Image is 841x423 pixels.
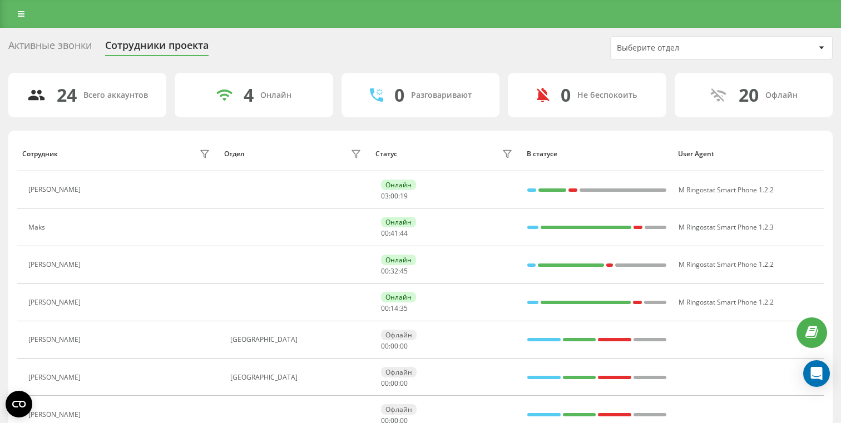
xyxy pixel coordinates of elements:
[381,379,389,388] span: 00
[224,150,244,158] div: Отдел
[617,43,750,53] div: Выберите отдел
[678,150,819,158] div: User Agent
[28,186,83,193] div: [PERSON_NAME]
[381,303,389,313] span: 00
[375,150,397,158] div: Статус
[381,292,416,302] div: Онлайн
[381,380,408,387] div: : :
[105,39,209,57] div: Сотрудники проекта
[381,305,408,312] div: : :
[381,180,416,190] div: Онлайн
[400,191,408,201] span: 19
[400,266,408,276] span: 45
[390,341,398,351] span: 00
[390,303,398,313] span: 14
[577,91,637,100] div: Не беспокоить
[381,191,389,201] span: 03
[230,374,364,381] div: [GEOGRAPHIC_DATA]
[28,261,83,268] div: [PERSON_NAME]
[679,185,774,195] span: M Ringostat Smart Phone 1.2.2
[765,91,798,100] div: Офлайн
[381,330,417,340] div: Офлайн
[28,298,83,306] div: [PERSON_NAME]
[679,297,774,307] span: M Ringostat Smart Phone 1.2.2
[390,266,398,276] span: 32
[400,341,408,351] span: 00
[381,267,408,275] div: : :
[244,84,254,106] div: 4
[260,91,291,100] div: Онлайн
[390,379,398,388] span: 00
[381,404,417,415] div: Офлайн
[400,379,408,388] span: 00
[390,228,398,238] span: 41
[28,336,83,344] div: [PERSON_NAME]
[381,367,417,377] div: Офлайн
[381,255,416,265] div: Онлайн
[561,84,571,106] div: 0
[381,192,408,200] div: : :
[390,191,398,201] span: 00
[28,223,48,231] div: Maks
[527,150,667,158] div: В статусе
[381,230,408,237] div: : :
[381,217,416,227] div: Онлайн
[28,411,83,419] div: [PERSON_NAME]
[57,84,77,106] div: 24
[381,341,389,351] span: 00
[400,303,408,313] span: 35
[28,374,83,381] div: [PERSON_NAME]
[8,39,92,57] div: Активные звонки
[400,228,408,238] span: 44
[381,228,389,238] span: 00
[679,260,774,269] span: M Ringostat Smart Phone 1.2.2
[381,266,389,276] span: 00
[381,342,408,350] div: : :
[739,84,759,106] div: 20
[803,360,830,387] div: Open Intercom Messenger
[83,91,148,100] div: Всего аккаунтов
[22,150,58,158] div: Сотрудник
[679,222,774,232] span: M Ringostat Smart Phone 1.2.3
[411,91,472,100] div: Разговаривают
[230,336,364,344] div: [GEOGRAPHIC_DATA]
[394,84,404,106] div: 0
[6,391,32,417] button: Open CMP widget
